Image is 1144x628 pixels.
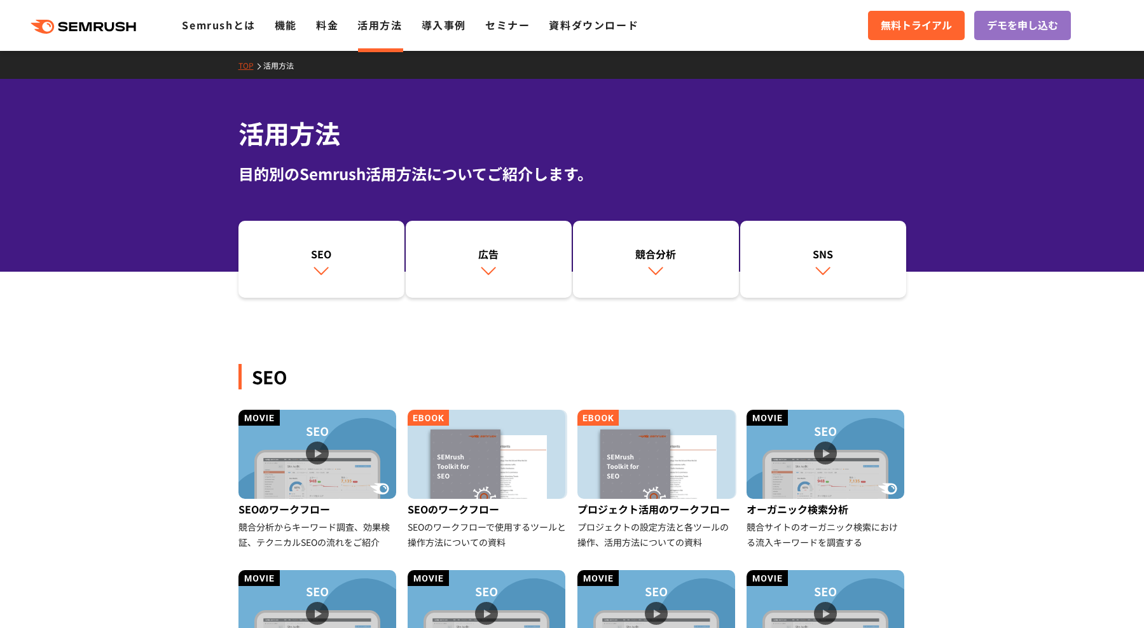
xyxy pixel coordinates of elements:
[238,499,398,519] div: SEOのワークフロー
[579,246,733,262] div: 競合分析
[573,221,739,298] a: 競合分析
[316,17,338,32] a: 料金
[412,246,565,262] div: 広告
[577,519,737,550] div: プロジェクトの設定方法と各ツールの操作、活用方法についての資料
[238,410,398,550] a: SEOのワークフロー 競合分析からキーワード調査、効果検証、テクニカルSEOの流れをご紹介
[747,499,906,519] div: オーガニック検索分析
[577,410,737,550] a: プロジェクト活用のワークフロー プロジェクトの設定方法と各ツールの操作、活用方法についての資料
[406,221,572,298] a: 広告
[238,519,398,550] div: 競合分析からキーワード調査、効果検証、テクニカルSEOの流れをご紹介
[182,17,255,32] a: Semrushとは
[238,60,263,71] a: TOP
[881,17,952,34] span: 無料トライアル
[549,17,638,32] a: 資料ダウンロード
[238,364,906,389] div: SEO
[238,221,404,298] a: SEO
[747,519,906,550] div: 競合サイトのオーガニック検索における流入キーワードを調査する
[275,17,297,32] a: 機能
[987,17,1058,34] span: デモを申し込む
[422,17,466,32] a: 導入事例
[485,17,530,32] a: セミナー
[245,246,398,262] div: SEO
[238,162,906,185] div: 目的別のSemrush活用方法についてご紹介します。
[263,60,303,71] a: 活用方法
[357,17,402,32] a: 活用方法
[238,115,906,152] h1: 活用方法
[868,11,965,40] a: 無料トライアル
[747,246,900,262] div: SNS
[408,410,567,550] a: SEOのワークフロー SEOのワークフローで使用するツールと操作方法についての資料
[740,221,906,298] a: SNS
[974,11,1071,40] a: デモを申し込む
[747,410,906,550] a: オーガニック検索分析 競合サイトのオーガニック検索における流入キーワードを調査する
[408,519,567,550] div: SEOのワークフローで使用するツールと操作方法についての資料
[577,499,737,519] div: プロジェクト活用のワークフロー
[408,499,567,519] div: SEOのワークフロー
